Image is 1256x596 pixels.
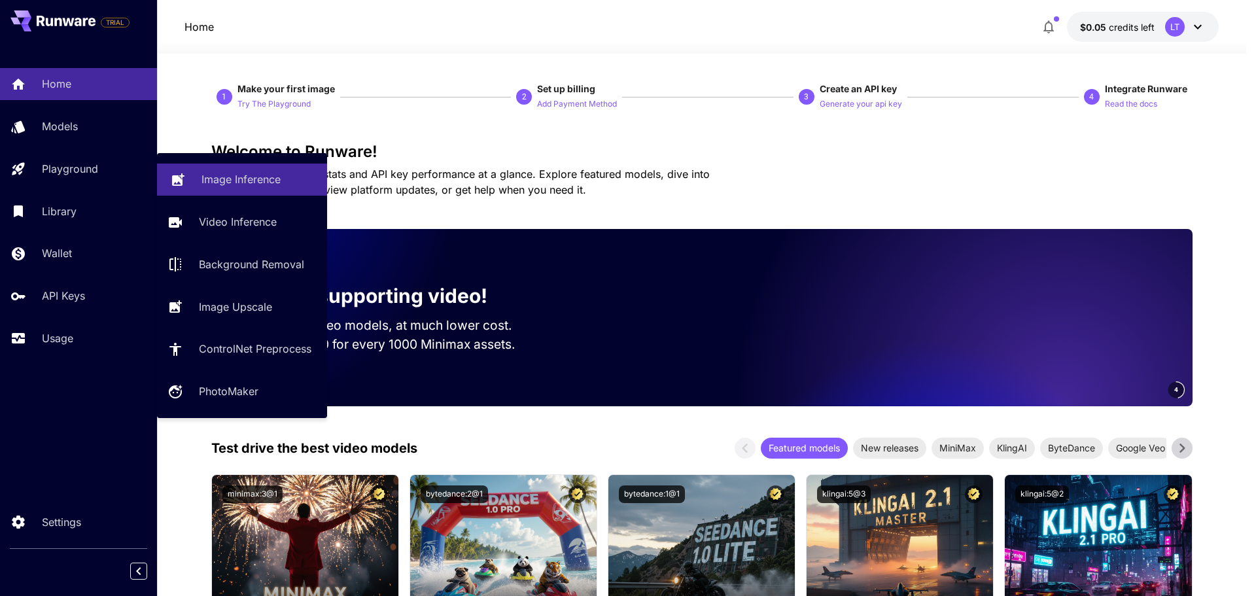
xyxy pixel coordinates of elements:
[1165,17,1185,37] div: LT
[130,563,147,580] button: Collapse sidebar
[1164,485,1181,503] button: Certified Model – Vetted for best performance and includes a commercial license.
[853,441,926,455] span: New releases
[804,91,809,103] p: 3
[820,83,897,94] span: Create an API key
[522,91,527,103] p: 2
[537,83,595,94] span: Set up billing
[42,118,78,134] p: Models
[619,485,685,503] button: bytedance:1@1
[965,485,983,503] button: Certified Model – Vetted for best performance and includes a commercial license.
[42,245,72,261] p: Wallet
[232,316,537,335] p: Run the best video models, at much lower cost.
[42,514,81,530] p: Settings
[222,485,283,503] button: minimax:3@1
[157,164,327,196] a: Image Inference
[989,441,1035,455] span: KlingAI
[211,438,417,458] p: Test drive the best video models
[157,290,327,323] a: Image Upscale
[157,249,327,281] a: Background Removal
[237,83,335,94] span: Make your first image
[42,161,98,177] p: Playground
[42,330,73,346] p: Usage
[199,383,258,399] p: PhotoMaker
[211,143,1193,161] h3: Welcome to Runware!
[269,281,487,311] p: Now supporting video!
[1109,22,1155,33] span: credits left
[767,485,784,503] button: Certified Model – Vetted for best performance and includes a commercial license.
[1040,441,1103,455] span: ByteDance
[370,485,388,503] button: Certified Model – Vetted for best performance and includes a commercial license.
[157,206,327,238] a: Video Inference
[932,441,984,455] span: MiniMax
[42,76,71,92] p: Home
[184,19,214,35] nav: breadcrumb
[42,203,77,219] p: Library
[1089,91,1094,103] p: 4
[1080,20,1155,34] div: $0.05
[140,559,157,583] div: Collapse sidebar
[222,91,226,103] p: 1
[157,376,327,408] a: PhotoMaker
[1108,441,1173,455] span: Google Veo
[199,214,277,230] p: Video Inference
[157,333,327,365] a: ControlNet Preprocess
[42,288,85,304] p: API Keys
[199,299,272,315] p: Image Upscale
[421,485,488,503] button: bytedance:2@1
[232,335,537,354] p: Save up to $350 for every 1000 Minimax assets.
[1105,83,1187,94] span: Integrate Runware
[817,485,871,503] button: klingai:5@3
[820,98,902,111] p: Generate your api key
[101,14,130,30] span: Add your payment card to enable full platform functionality.
[1067,12,1219,42] button: $0.05
[568,485,586,503] button: Certified Model – Vetted for best performance and includes a commercial license.
[761,441,848,455] span: Featured models
[237,98,311,111] p: Try The Playground
[101,18,129,27] span: TRIAL
[1080,22,1109,33] span: $0.05
[211,167,710,196] span: Check out your usage stats and API key performance at a glance. Explore featured models, dive int...
[199,256,304,272] p: Background Removal
[1174,385,1178,394] span: 4
[199,341,311,357] p: ControlNet Preprocess
[1105,98,1157,111] p: Read the docs
[537,98,617,111] p: Add Payment Method
[1015,485,1069,503] button: klingai:5@2
[184,19,214,35] p: Home
[201,171,281,187] p: Image Inference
